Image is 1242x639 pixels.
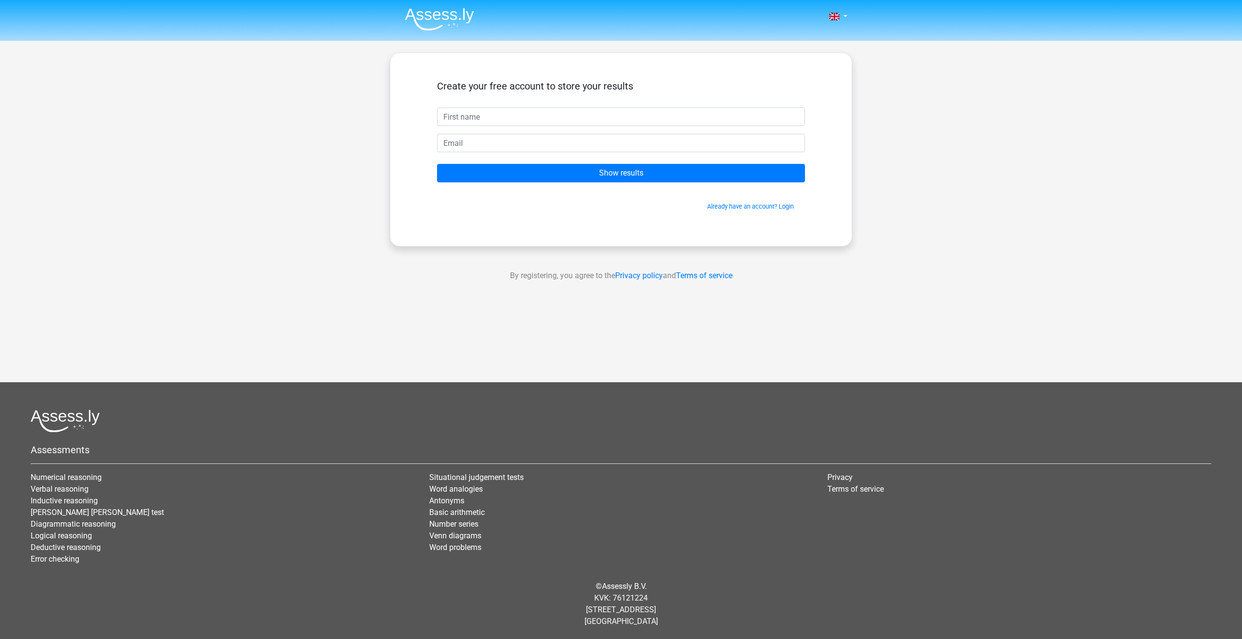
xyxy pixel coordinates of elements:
a: Logical reasoning [31,531,92,540]
a: Verbal reasoning [31,484,89,494]
a: Diagrammatic reasoning [31,519,116,529]
a: Number series [429,519,478,529]
div: © KVK: 76121224 [STREET_ADDRESS] [GEOGRAPHIC_DATA] [23,573,1219,635]
a: Antonyms [429,496,464,505]
a: Venn diagrams [429,531,481,540]
h5: Assessments [31,444,1211,456]
a: Privacy [827,473,853,482]
a: Word problems [429,543,481,552]
a: Deductive reasoning [31,543,101,552]
img: Assessly [405,8,474,31]
a: Already have an account? Login [707,203,794,210]
a: Situational judgement tests [429,473,524,482]
a: Privacy policy [615,271,663,280]
input: Show results [437,164,805,182]
a: Assessly B.V. [602,582,647,591]
a: Basic arithmetic [429,508,485,517]
a: Inductive reasoning [31,496,98,505]
a: Error checking [31,554,79,564]
input: Email [437,134,805,152]
h5: Create your free account to store your results [437,80,805,92]
a: Word analogies [429,484,483,494]
img: Assessly logo [31,409,100,432]
a: Terms of service [827,484,884,494]
a: Terms of service [676,271,732,280]
input: First name [437,107,805,126]
a: Numerical reasoning [31,473,102,482]
a: [PERSON_NAME] [PERSON_NAME] test [31,508,164,517]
